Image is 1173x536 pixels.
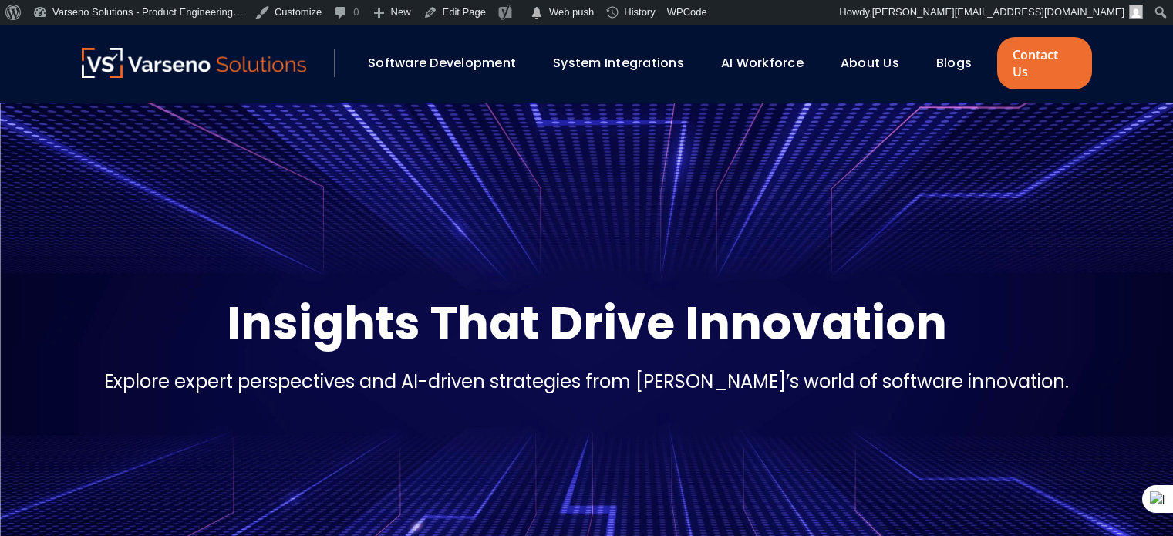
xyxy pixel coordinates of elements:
[721,54,804,72] a: AI Workforce
[553,54,684,72] a: System Integrations
[368,54,516,72] a: Software Development
[82,48,307,78] img: Varseno Solutions – Product Engineering & IT Services
[360,50,538,76] div: Software Development
[936,54,972,72] a: Blogs
[529,2,544,24] span: 
[833,50,921,76] div: About Us
[713,50,825,76] div: AI Workforce
[841,54,899,72] a: About Us
[545,50,706,76] div: System Integrations
[104,368,1069,396] p: Explore expert perspectives and AI-driven strategies from [PERSON_NAME]’s world of software innov...
[82,48,307,79] a: Varseno Solutions – Product Engineering & IT Services
[997,37,1091,89] a: Contact Us
[872,6,1124,18] span: [PERSON_NAME][EMAIL_ADDRESS][DOMAIN_NAME]
[227,292,947,354] p: Insights That Drive Innovation
[929,50,993,76] div: Blogs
